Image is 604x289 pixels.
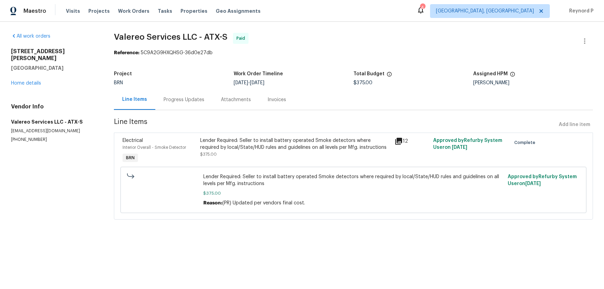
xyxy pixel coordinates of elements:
[394,137,429,145] div: 12
[234,71,283,76] h5: Work Order Timeline
[236,35,248,42] span: Paid
[11,118,97,125] h5: Valereo Services LLC - ATX-S
[508,174,577,186] span: Approved by Refurby System User on
[203,201,222,205] span: Reason:
[114,118,556,131] span: Line Items
[353,80,372,85] span: $375.00
[566,8,594,15] span: Reynord P
[221,96,251,103] div: Attachments
[123,138,143,143] span: Electrical
[203,190,504,197] span: $375.00
[114,71,132,76] h5: Project
[181,8,207,15] span: Properties
[11,103,97,110] h4: Vendor Info
[267,96,286,103] div: Invoices
[250,80,264,85] span: [DATE]
[473,71,508,76] h5: Assigned HPM
[123,154,137,161] span: BRN
[216,8,261,15] span: Geo Assignments
[234,80,264,85] span: -
[11,48,97,62] h2: [STREET_ADDRESS][PERSON_NAME]
[114,50,139,55] b: Reference:
[11,34,50,39] a: All work orders
[118,8,149,15] span: Work Orders
[11,81,41,86] a: Home details
[200,137,390,151] div: Lender Required: Seller to install battery operated Smoke detectors where required by local/State...
[514,139,538,146] span: Complete
[114,80,123,85] span: BRN
[234,80,248,85] span: [DATE]
[158,9,172,13] span: Tasks
[164,96,204,103] div: Progress Updates
[11,65,97,71] h5: [GEOGRAPHIC_DATA]
[114,49,593,56] div: 5C9A2G9HXQHSG-36d0e27db
[114,33,227,41] span: Valereo Services LLC - ATX-S
[88,8,110,15] span: Projects
[203,173,504,187] span: Lender Required: Seller to install battery operated Smoke detectors where required by local/State...
[222,201,305,205] span: (PR) Updated per vendors final cost.
[387,71,392,80] span: The total cost of line items that have been proposed by Opendoor. This sum includes line items th...
[123,145,186,150] span: Interior Overall - Smoke Detector
[353,71,384,76] h5: Total Budget
[23,8,46,15] span: Maestro
[436,8,534,15] span: [GEOGRAPHIC_DATA], [GEOGRAPHIC_DATA]
[11,128,97,134] p: [EMAIL_ADDRESS][DOMAIN_NAME]
[66,8,80,15] span: Visits
[510,71,515,80] span: The hpm assigned to this work order.
[473,80,593,85] div: [PERSON_NAME]
[420,4,425,11] div: 4
[525,181,541,186] span: [DATE]
[433,138,502,150] span: Approved by Refurby System User on
[452,145,467,150] span: [DATE]
[200,152,217,156] span: $375.00
[11,137,97,143] p: [PHONE_NUMBER]
[122,96,147,103] div: Line Items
